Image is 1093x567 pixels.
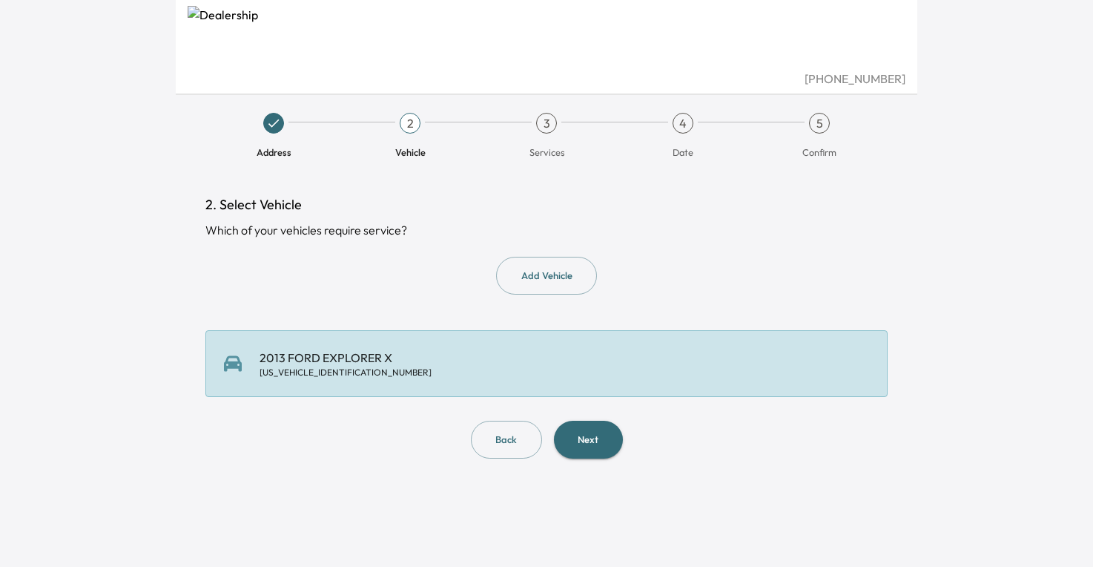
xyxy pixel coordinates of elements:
[673,145,693,159] span: Date
[395,145,426,159] span: Vehicle
[188,70,905,88] div: [PHONE_NUMBER]
[554,421,623,459] button: Next
[205,194,888,215] h1: 2. Select Vehicle
[188,6,905,70] img: Dealership
[536,113,557,134] div: 3
[260,349,432,378] div: 2013 FORD EXPLORER X
[205,221,888,239] div: Which of your vehicles require service?
[809,113,830,134] div: 5
[802,145,836,159] span: Confirm
[471,421,542,459] button: Back
[400,113,420,134] div: 2
[260,367,432,378] div: [US_VEHICLE_IDENTIFICATION_NUMBER]
[673,113,693,134] div: 4
[257,145,291,159] span: Address
[529,145,564,159] span: Services
[496,257,597,295] button: Add Vehicle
